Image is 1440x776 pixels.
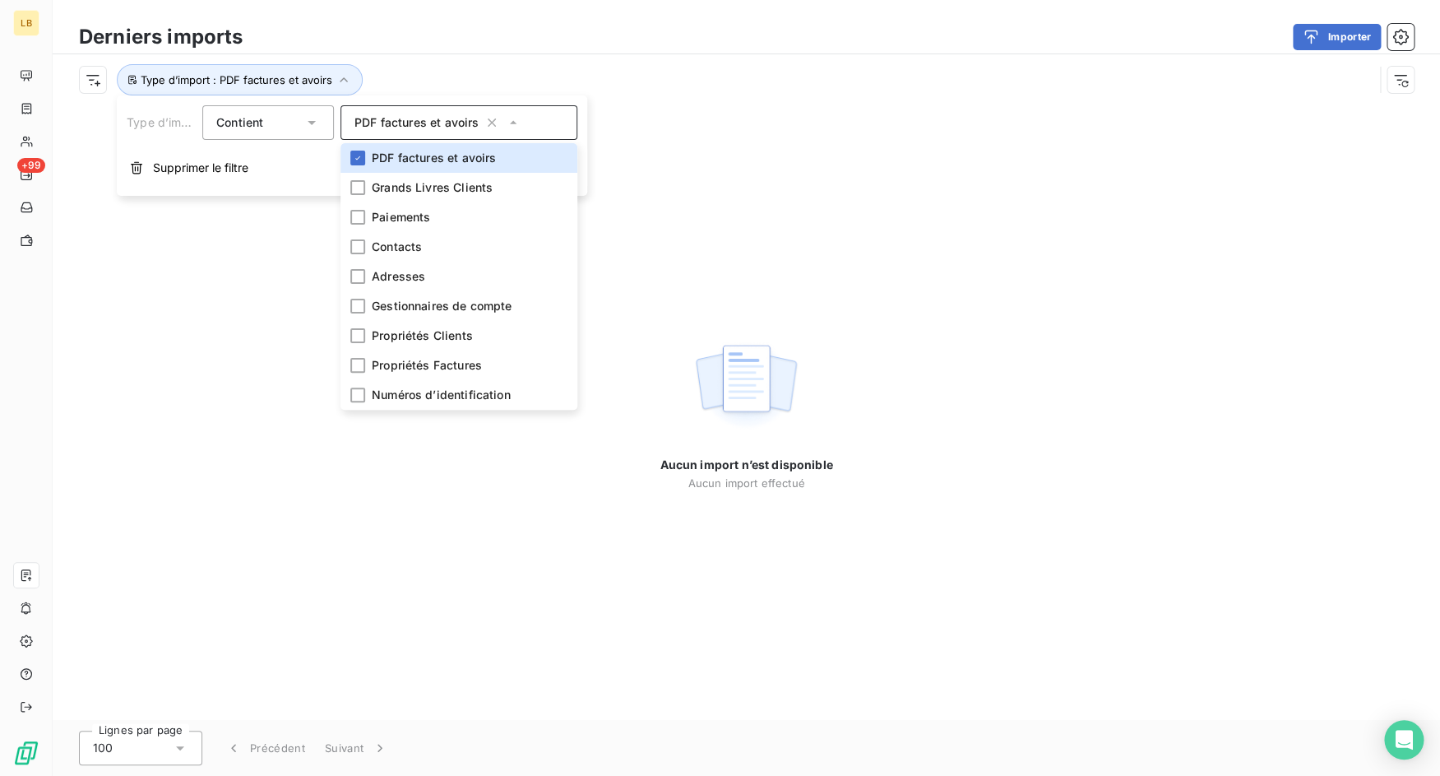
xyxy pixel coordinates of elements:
span: Propriétés Clients [372,328,473,344]
span: Supprimer le filtre [153,160,248,176]
button: Type d’import : PDF factures et avoirs [117,64,363,95]
span: Paiements [372,209,430,225]
h3: Derniers imports [79,22,243,52]
button: Supprimer le filtre [117,150,587,186]
span: Aucun import effectué [688,476,804,490]
span: Contient [216,115,263,129]
span: 100 [93,740,113,756]
img: empty state [693,336,799,438]
span: Gestionnaires de compte [372,298,512,314]
button: Précédent [215,731,315,765]
span: Contacts [372,239,422,255]
span: Type d’import : PDF factures et avoirs [141,73,332,86]
span: Propriétés Factures [372,357,482,374]
span: Aucun import n’est disponible [660,457,832,473]
div: LB [13,10,39,36]
button: Suivant [315,731,398,765]
button: Importer [1293,24,1381,50]
span: +99 [17,158,45,173]
span: Adresses [372,268,425,285]
span: Grands Livres Clients [372,179,493,196]
div: Open Intercom Messenger [1384,720,1424,760]
span: PDF factures et avoirs [354,114,479,131]
span: PDF factures et avoirs [372,150,496,166]
span: Numéros d’identification [372,387,511,403]
span: Type d’import [127,115,204,129]
img: Logo LeanPay [13,740,39,766]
